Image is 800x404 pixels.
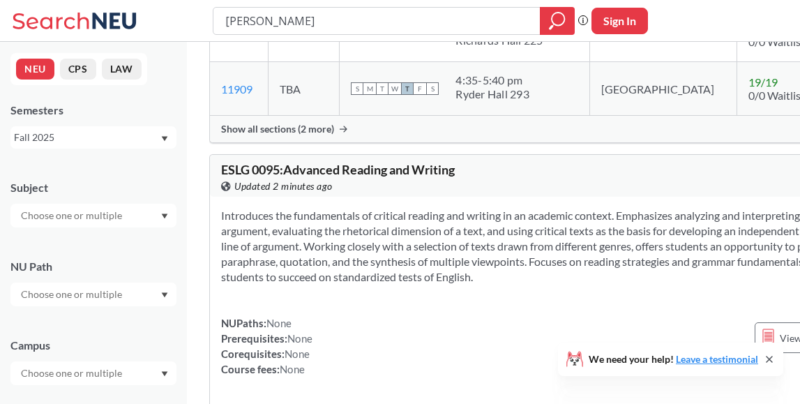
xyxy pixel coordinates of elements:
[10,126,176,149] div: Fall 2025Dropdown arrow
[748,75,778,89] span: 19 / 19
[266,317,292,329] span: None
[60,59,96,80] button: CPS
[10,204,176,227] div: Dropdown arrow
[14,207,131,224] input: Choose one or multiple
[14,286,131,303] input: Choose one or multiple
[455,73,529,87] div: 4:35 - 5:40 pm
[221,315,312,377] div: NUPaths: Prerequisites: Corequisites: Course fees:
[102,59,142,80] button: LAW
[14,365,131,382] input: Choose one or multiple
[221,123,334,135] span: Show all sections (2 more)
[591,8,648,34] button: Sign In
[401,82,414,95] span: T
[426,82,439,95] span: S
[676,353,758,365] a: Leave a testimonial
[414,82,426,95] span: F
[16,59,54,80] button: NEU
[10,283,176,306] div: Dropdown arrow
[455,87,529,101] div: Ryder Hall 293
[14,130,160,145] div: Fall 2025
[280,363,305,375] span: None
[161,292,168,298] svg: Dropdown arrow
[161,214,168,219] svg: Dropdown arrow
[234,179,333,194] span: Updated 2 minutes ago
[363,82,376,95] span: M
[10,338,176,353] div: Campus
[590,62,737,116] td: [GEOGRAPHIC_DATA]
[224,9,530,33] input: Class, professor, course number, "phrase"
[351,82,363,95] span: S
[376,82,388,95] span: T
[221,162,455,177] span: ESLG 0095 : Advanced Reading and Writing
[388,82,401,95] span: W
[221,82,252,96] a: 11909
[589,354,758,364] span: We need your help!
[10,361,176,385] div: Dropdown arrow
[161,371,168,377] svg: Dropdown arrow
[549,11,566,31] svg: magnifying glass
[269,62,340,116] td: TBA
[285,347,310,360] span: None
[161,136,168,142] svg: Dropdown arrow
[10,180,176,195] div: Subject
[10,259,176,274] div: NU Path
[287,332,312,345] span: None
[540,7,575,35] div: magnifying glass
[10,103,176,118] div: Semesters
